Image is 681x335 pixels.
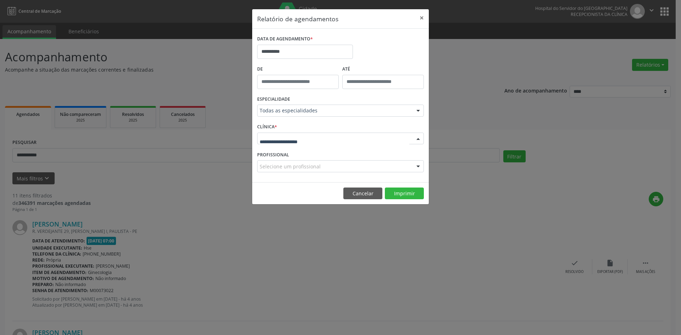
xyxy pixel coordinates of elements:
span: Todas as especialidades [260,107,409,114]
h5: Relatório de agendamentos [257,14,338,23]
label: ESPECIALIDADE [257,94,290,105]
label: De [257,64,339,75]
span: Selecione um profissional [260,163,321,170]
button: Cancelar [343,188,382,200]
button: Imprimir [385,188,424,200]
label: DATA DE AGENDAMENTO [257,34,313,45]
label: CLÍNICA [257,122,277,133]
label: ATÉ [342,64,424,75]
button: Close [415,9,429,27]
